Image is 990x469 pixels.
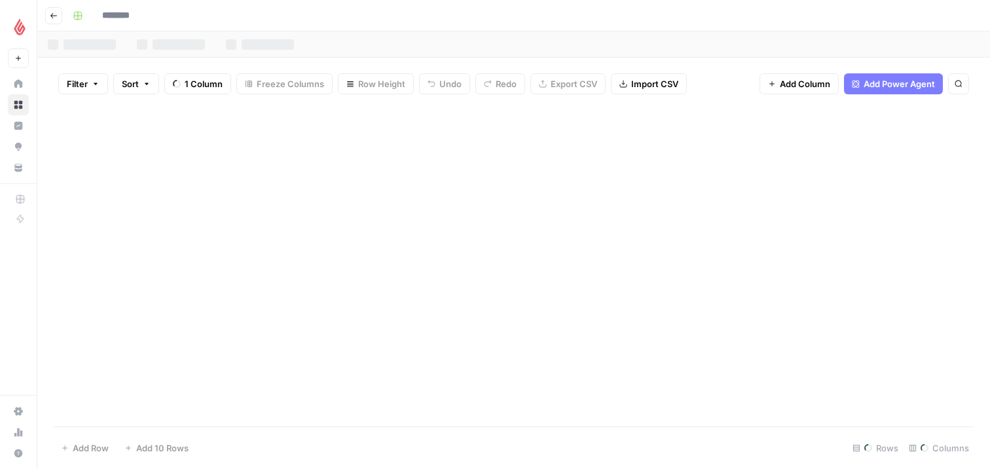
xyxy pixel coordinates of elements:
[8,15,31,39] img: Lightspeed Logo
[847,438,904,459] div: Rows
[58,73,108,94] button: Filter
[419,73,470,94] button: Undo
[73,441,109,455] span: Add Row
[475,73,525,94] button: Redo
[185,77,223,90] span: 1 Column
[530,73,606,94] button: Export CSV
[904,438,974,459] div: Columns
[8,422,29,443] a: Usage
[8,136,29,157] a: Opportunities
[864,77,935,90] span: Add Power Agent
[844,73,943,94] button: Add Power Agent
[551,77,597,90] span: Export CSV
[780,77,830,90] span: Add Column
[8,10,29,43] button: Workspace: Lightspeed
[164,73,231,94] button: 1 Column
[53,438,117,459] button: Add Row
[8,157,29,178] a: Your Data
[236,73,333,94] button: Freeze Columns
[611,73,687,94] button: Import CSV
[8,443,29,464] button: Help + Support
[257,77,324,90] span: Freeze Columns
[631,77,678,90] span: Import CSV
[113,73,159,94] button: Sort
[760,73,839,94] button: Add Column
[496,77,517,90] span: Redo
[8,94,29,115] a: Browse
[117,438,196,459] button: Add 10 Rows
[136,441,189,455] span: Add 10 Rows
[8,115,29,136] a: Insights
[8,401,29,422] a: Settings
[67,77,88,90] span: Filter
[439,77,462,90] span: Undo
[338,73,414,94] button: Row Height
[122,77,139,90] span: Sort
[358,77,405,90] span: Row Height
[8,73,29,94] a: Home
